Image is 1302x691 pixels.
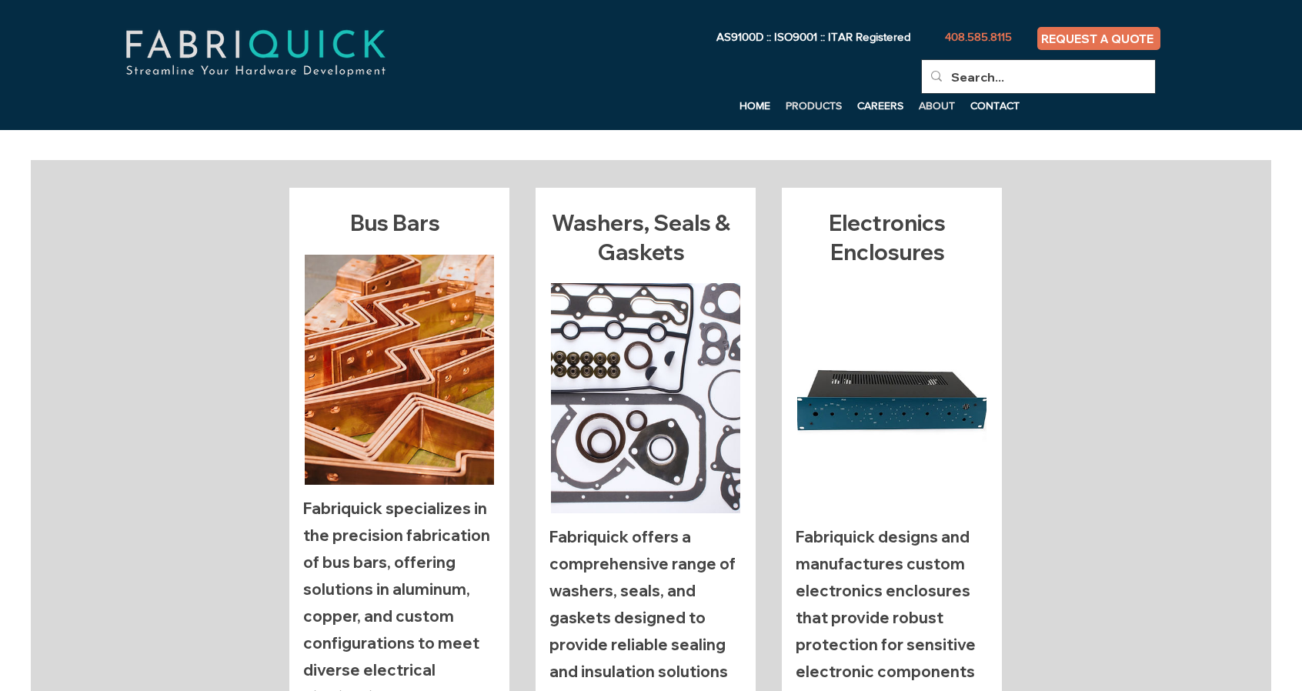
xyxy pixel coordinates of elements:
a: PRODUCTS [778,94,850,117]
span: Bus Bars [350,209,440,236]
span: AS9100D :: ISO9001 :: ITAR Registered [716,30,910,43]
img: fabriquick-logo-colors-adjusted.png [69,12,442,94]
span: REQUEST A QUOTE [1041,32,1153,46]
a: REQUEST A QUOTE [1037,27,1160,50]
a: HOME [732,94,778,117]
span: Washers, Seals & Gaskets [552,209,730,265]
a: CONTACT [963,94,1028,117]
img: Washers, Seals & Gaskets [551,283,740,513]
p: CONTACT [963,94,1027,117]
nav: Site [491,94,1028,117]
img: Bus Bars [305,255,494,485]
span: Electronics Enclosures [829,209,946,265]
img: Electronics Enclosures [797,283,987,513]
span: 408.585.8115 [945,30,1012,43]
a: CAREERS [850,94,911,117]
a: ABOUT [911,94,963,117]
input: Search... [951,60,1123,94]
